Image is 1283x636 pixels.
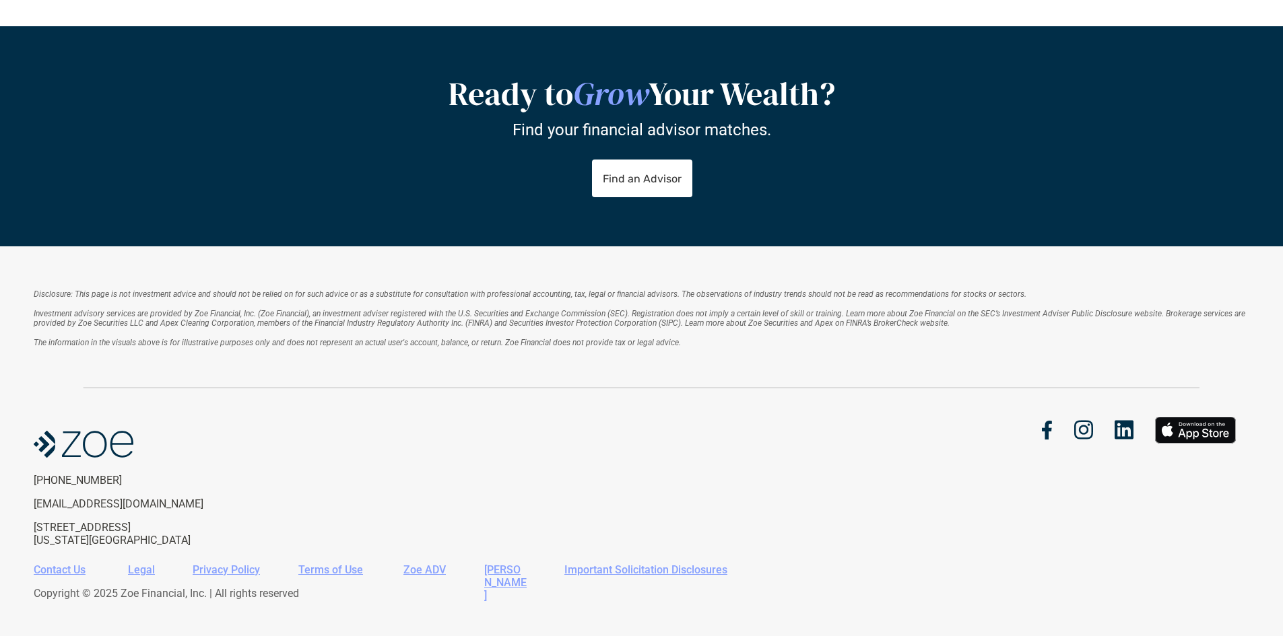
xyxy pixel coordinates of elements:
a: Legal [128,563,155,576]
em: Grow [573,71,649,116]
p: Find an Advisor [602,172,681,185]
a: Zoe ADV [403,563,446,576]
a: Important Solicitation Disclosures [564,563,727,576]
p: Copyright © 2025 Zoe Financial, Inc. | All rights reserved [34,587,1239,600]
em: Investment advisory services are provided by Zoe Financial, Inc. (Zoe Financial), an investment a... [34,309,1247,328]
a: [PERSON_NAME] [484,563,527,602]
em: Disclosure: This page is not investment advice and should not be relied on for such advice or as ... [34,289,1026,299]
a: Privacy Policy [193,563,260,576]
p: [STREET_ADDRESS] [US_STATE][GEOGRAPHIC_DATA] [34,521,255,546]
p: [PHONE_NUMBER] [34,474,255,487]
a: Terms of Use [298,563,363,576]
h2: Ready to Your Wealth? [305,75,979,114]
p: Find your financial advisor matches. [513,120,771,140]
em: The information in the visuals above is for illustrative purposes only and does not represent an ... [34,338,681,347]
a: Find an Advisor [591,160,692,198]
p: [EMAIL_ADDRESS][DOMAIN_NAME] [34,497,255,510]
a: Contact Us [34,563,86,576]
